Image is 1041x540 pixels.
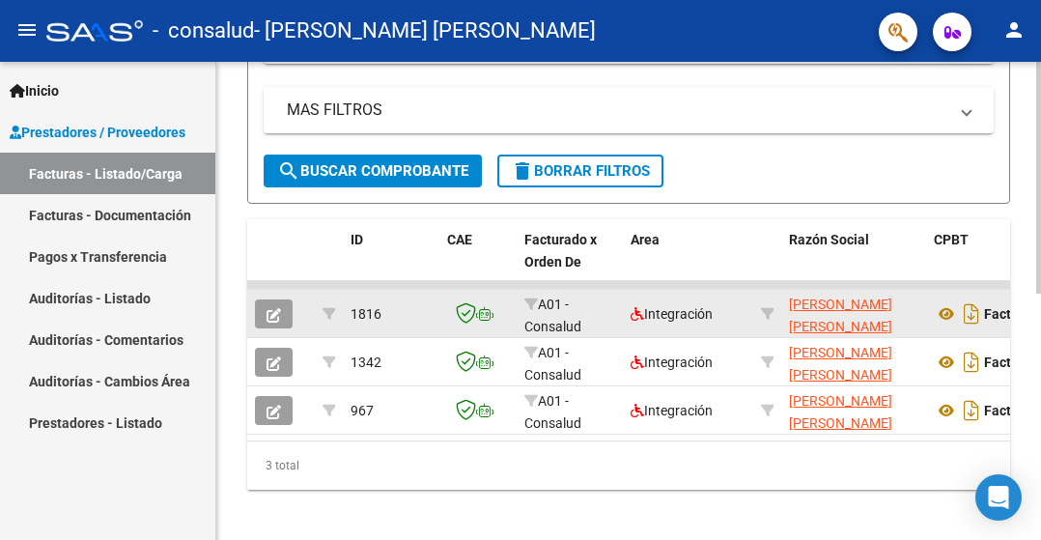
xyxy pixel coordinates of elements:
div: Open Intercom Messenger [975,474,1022,521]
span: Razón Social [789,232,869,247]
span: Facturado x Orden De [524,232,597,270]
span: [PERSON_NAME] [PERSON_NAME] [789,297,892,334]
span: Borrar Filtros [511,162,650,180]
i: Descargar documento [959,347,984,378]
datatable-header-cell: Area [623,219,753,304]
span: Buscar Comprobante [277,162,468,180]
span: CPBT [934,232,969,247]
span: A01 - Consalud [524,297,581,334]
span: ID [351,232,363,247]
span: Integración [631,355,713,370]
datatable-header-cell: CAE [439,219,517,304]
div: 3 total [247,441,1010,490]
span: [PERSON_NAME] [PERSON_NAME] [789,393,892,431]
datatable-header-cell: Facturado x Orden De [517,219,623,304]
span: A01 - Consalud [524,345,581,383]
span: - [PERSON_NAME] [PERSON_NAME] [254,10,596,52]
mat-icon: search [277,159,300,183]
button: Buscar Comprobante [264,155,482,187]
span: Integración [631,403,713,418]
datatable-header-cell: ID [343,219,439,304]
span: Area [631,232,660,247]
datatable-header-cell: Razón Social [781,219,926,304]
span: A01 - Consalud [524,393,581,431]
mat-expansion-panel-header: MAS FILTROS [264,87,994,133]
i: Descargar documento [959,395,984,426]
i: Descargar documento [959,298,984,329]
span: 967 [351,403,374,418]
mat-icon: delete [511,159,534,183]
span: Prestadores / Proveedores [10,122,185,143]
span: 1342 [351,355,381,370]
mat-panel-title: MAS FILTROS [287,99,947,121]
span: [PERSON_NAME] [PERSON_NAME] [789,345,892,383]
span: Integración [631,306,713,322]
div: 20140633322 [789,342,918,383]
span: - consalud [153,10,254,52]
span: 1816 [351,306,381,322]
button: Borrar Filtros [497,155,663,187]
div: 20140633322 [789,390,918,431]
span: CAE [447,232,472,247]
span: Inicio [10,80,59,101]
mat-icon: person [1002,18,1026,42]
div: 20140633322 [789,294,918,334]
mat-icon: menu [15,18,39,42]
